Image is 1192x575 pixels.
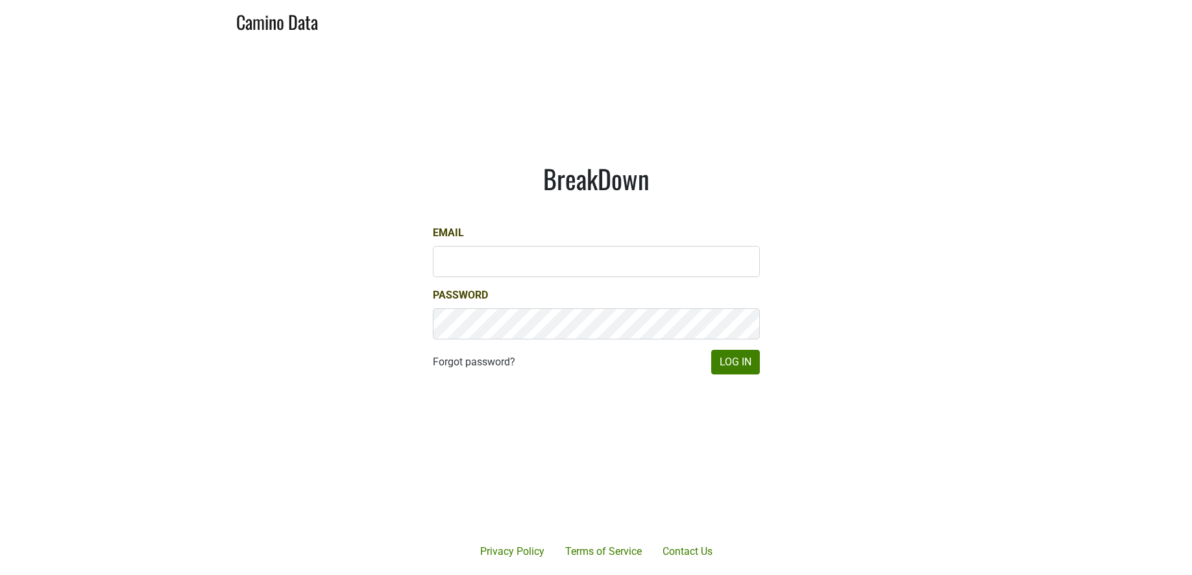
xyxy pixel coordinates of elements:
a: Camino Data [236,5,318,36]
label: Email [433,225,464,241]
a: Terms of Service [555,539,652,565]
a: Contact Us [652,539,723,565]
button: Log In [711,350,760,374]
a: Forgot password? [433,354,515,370]
h1: BreakDown [433,163,760,194]
a: Privacy Policy [470,539,555,565]
label: Password [433,287,488,303]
